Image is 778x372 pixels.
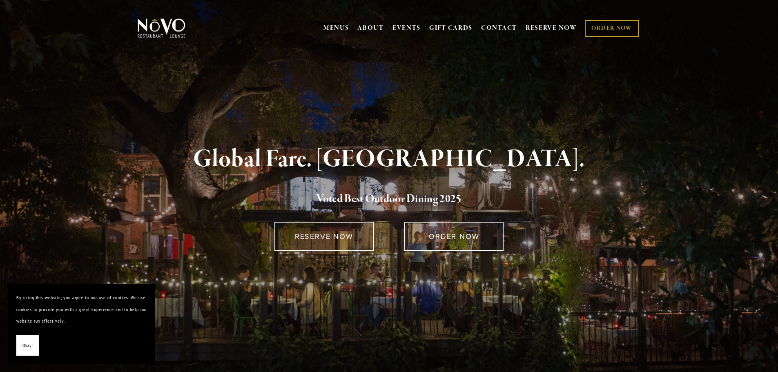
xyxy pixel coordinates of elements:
[585,20,638,37] a: ORDER NOW
[136,18,187,38] img: Novo Restaurant &amp; Lounge
[317,192,456,207] a: Voted Best Outdoor Dining 202
[481,20,517,36] a: CONTACT
[429,20,473,36] a: GIFT CARDS
[323,24,349,32] a: MENUS
[392,24,421,32] a: EVENTS
[357,24,384,32] a: ABOUT
[16,335,39,356] button: Okay!
[404,222,504,251] a: ORDER NOW
[274,222,374,251] a: RESERVE NOW
[16,292,147,327] p: By using this website, you agree to our use of cookies. We use cookies to provide you with a grea...
[22,340,33,352] span: Okay!
[151,191,627,208] h2: 5
[526,20,577,36] a: RESERVE NOW
[8,284,155,364] section: Cookie banner
[193,144,585,175] strong: Global Fare. [GEOGRAPHIC_DATA].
